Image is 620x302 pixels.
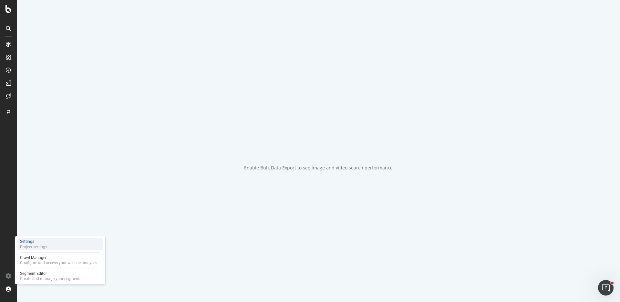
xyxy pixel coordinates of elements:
[17,254,103,266] a: Crawl ManagerConfigure and access your website analyses
[20,244,47,250] div: Project settings
[20,239,47,244] div: Settings
[17,270,103,282] a: Segment EditorCreate and manage your segments
[20,255,97,260] div: Crawl Manager
[20,276,81,281] div: Create and manage your segments
[295,131,342,154] div: animation
[598,280,614,296] iframe: Intercom live chat
[20,271,81,276] div: Segment Editor
[20,260,97,265] div: Configure and access your website analyses
[17,238,103,250] a: SettingsProject settings
[244,165,393,171] div: Enable Bulk Data Export to see image and video search performance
